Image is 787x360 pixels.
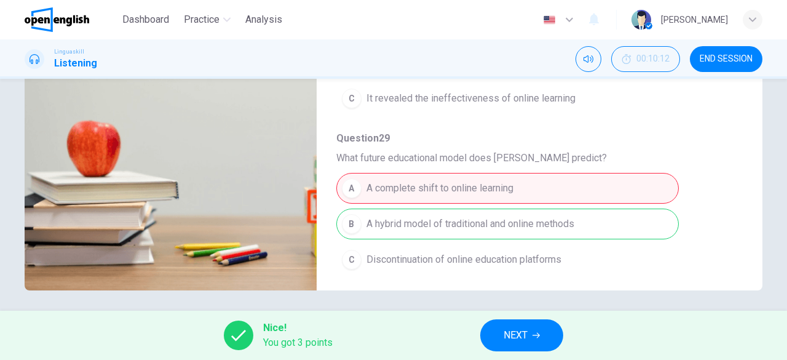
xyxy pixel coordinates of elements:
[122,12,169,27] span: Dashboard
[54,47,84,56] span: Linguaskill
[636,54,670,64] span: 00:10:12
[700,54,753,64] span: END SESSION
[542,15,557,25] img: en
[631,10,651,30] img: Profile picture
[245,12,282,27] span: Analysis
[575,46,601,72] div: Mute
[117,9,174,31] button: Dashboard
[240,9,287,31] button: Analysis
[184,12,219,27] span: Practice
[504,327,528,344] span: NEXT
[25,7,117,32] a: OpenEnglish logo
[263,321,333,335] span: Nice!
[25,4,317,290] img: Listen to Emma Johnson, a specialist of online learning, discussing the evolution of online educa...
[179,9,235,31] button: Practice
[480,319,563,351] button: NEXT
[661,12,728,27] div: [PERSON_NAME]
[690,46,762,72] button: END SESSION
[336,131,723,146] span: Question 29
[336,151,723,166] span: What future educational model does [PERSON_NAME] predict?
[263,335,333,350] span: You got 3 points
[611,46,680,72] div: Hide
[54,56,97,71] h1: Listening
[611,46,680,72] button: 00:10:12
[25,7,89,32] img: OpenEnglish logo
